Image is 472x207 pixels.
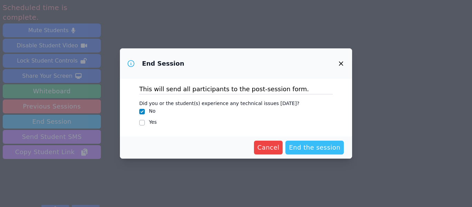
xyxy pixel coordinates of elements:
[149,119,157,125] label: Yes
[139,84,333,94] p: This will send all participants to the post-session form.
[142,59,184,68] h3: End Session
[139,97,299,107] legend: Did you or the student(s) experience any technical issues [DATE]?
[289,143,340,152] span: End the session
[149,108,155,114] label: No
[254,141,283,154] button: Cancel
[257,143,280,152] span: Cancel
[285,141,344,154] button: End the session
